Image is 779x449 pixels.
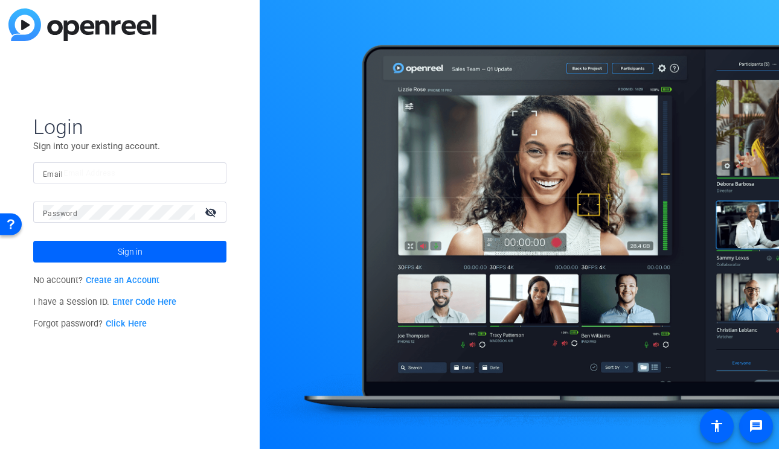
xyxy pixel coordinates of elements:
img: blue-gradient.svg [8,8,156,41]
a: Click Here [106,319,147,329]
span: Forgot password? [33,319,147,329]
span: Sign in [118,237,143,267]
a: Enter Code Here [112,297,176,307]
span: Login [33,114,226,139]
mat-icon: accessibility [710,419,724,433]
mat-icon: visibility_off [197,203,226,221]
mat-label: Password [43,209,77,218]
span: I have a Session ID. [33,297,176,307]
button: Sign in [33,241,226,263]
a: Create an Account [86,275,159,285]
p: Sign into your existing account. [33,139,226,153]
span: No account? [33,275,159,285]
mat-icon: message [749,419,763,433]
input: Enter Email Address [43,166,217,180]
mat-label: Email [43,170,63,179]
